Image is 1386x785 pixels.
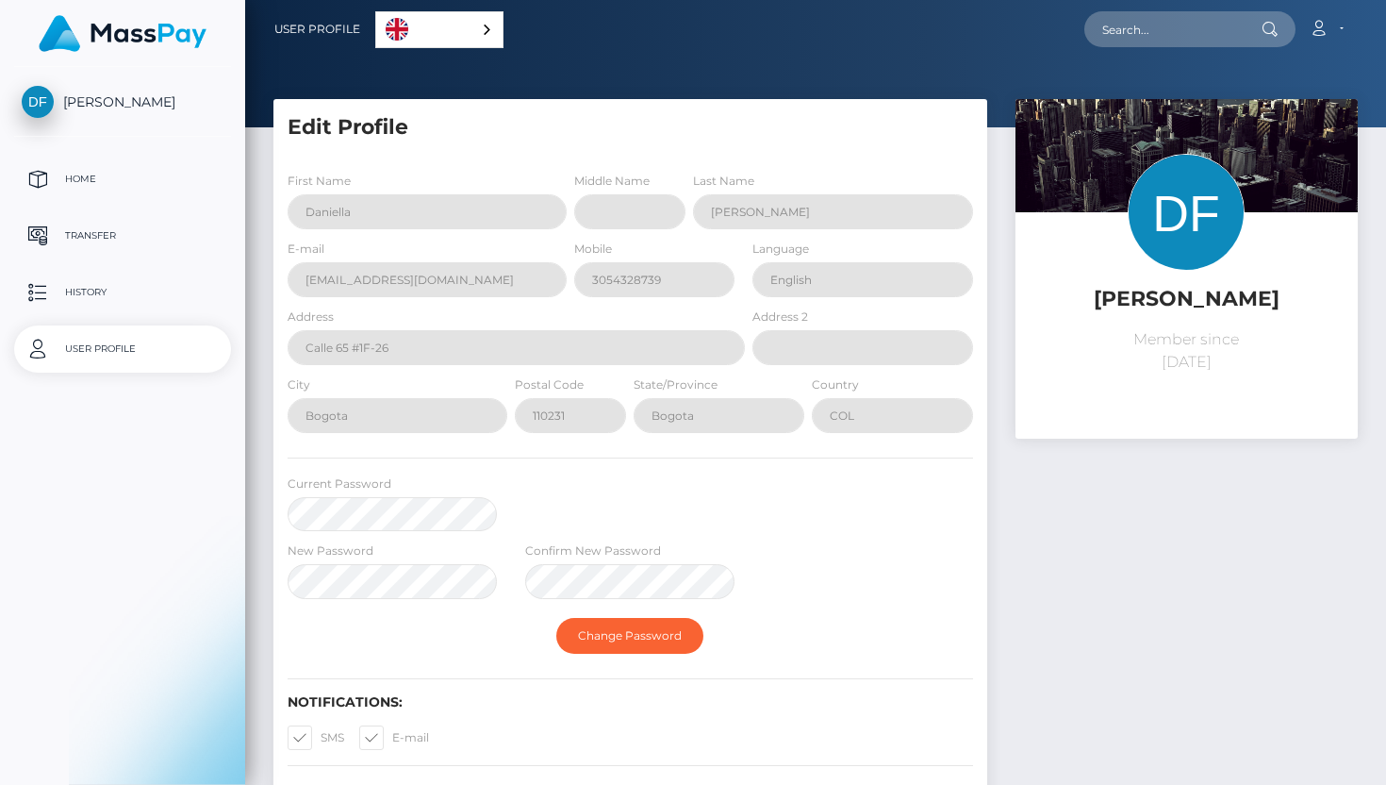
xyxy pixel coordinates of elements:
a: History [14,269,231,316]
label: State/Province [634,376,718,393]
a: English [376,12,503,47]
label: Mobile [574,241,612,258]
p: Transfer [22,222,223,250]
input: Search... [1084,11,1262,47]
span: [PERSON_NAME] [14,93,231,110]
a: Transfer [14,212,231,259]
p: User Profile [22,335,223,363]
button: Change Password [556,618,703,654]
a: User Profile [274,9,360,49]
label: Address [288,309,334,326]
img: ... [1015,99,1358,327]
label: E-mail [359,726,429,750]
h5: [PERSON_NAME] [1030,285,1344,314]
label: Confirm New Password [525,543,661,560]
div: Language [375,11,503,48]
aside: Language selected: English [375,11,503,48]
label: E-mail [288,241,324,258]
label: Current Password [288,476,391,493]
p: History [22,278,223,307]
label: Last Name [693,173,754,190]
label: Middle Name [574,173,650,190]
img: MassPay [39,15,206,52]
label: SMS [288,726,344,750]
a: Home [14,156,231,203]
label: Language [752,241,809,258]
a: User Profile [14,326,231,373]
label: New Password [288,543,373,560]
label: First Name [288,173,351,190]
label: City [288,376,310,393]
label: Postal Code [515,376,584,393]
p: Member since [DATE] [1030,328,1344,374]
h6: Notifications: [288,694,973,710]
label: Country [812,376,859,393]
p: Home [22,165,223,193]
label: Address 2 [752,309,808,326]
h5: Edit Profile [288,113,973,142]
